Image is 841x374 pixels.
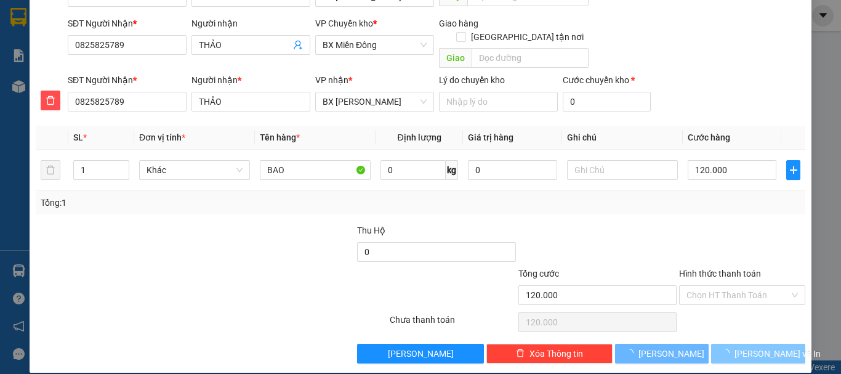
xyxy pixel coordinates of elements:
[68,17,187,30] div: SĐT Người Nhận
[315,75,348,85] span: VP nhận
[73,132,83,142] span: SL
[466,30,589,44] span: [GEOGRAPHIC_DATA] tận nơi
[439,18,478,28] span: Giao hàng
[315,18,373,28] span: VP Chuyển kho
[439,92,558,112] input: Lý do chuyển kho
[721,349,734,357] span: loading
[323,92,427,111] span: BX Phạm Văn Đồng
[260,160,371,180] input: VD: Bàn, Ghế
[468,160,557,180] input: 0
[323,36,427,54] span: BX Miền Đông
[615,344,709,364] button: [PERSON_NAME]
[397,132,441,142] span: Định lượng
[41,160,60,180] button: delete
[786,160,800,180] button: plus
[625,349,638,357] span: loading
[357,226,385,235] span: Thu Hộ
[567,160,678,180] input: Ghi Chú
[260,132,300,142] span: Tên hàng
[357,344,483,364] button: [PERSON_NAME]
[787,165,800,175] span: plus
[388,313,517,335] div: Chưa thanh toán
[472,48,589,68] input: Dọc đường
[516,349,525,359] span: delete
[562,126,683,150] th: Ghi chú
[191,17,310,30] div: Người nhận
[711,344,805,364] button: [PERSON_NAME] và In
[446,160,458,180] span: kg
[68,92,187,112] input: SĐT người nhận
[518,269,559,278] span: Tổng cước
[41,196,326,209] div: Tổng: 1
[41,91,60,110] button: delete
[679,269,761,278] label: Hình thức thanh toán
[139,132,185,142] span: Đơn vị tính
[688,132,730,142] span: Cước hàng
[638,347,704,360] span: [PERSON_NAME]
[734,347,821,360] span: [PERSON_NAME] và In
[468,132,513,142] span: Giá trị hàng
[563,73,651,87] div: Cước chuyển kho
[68,73,187,87] div: SĐT Người Nhận
[439,48,472,68] span: Giao
[147,161,243,179] span: Khác
[293,40,303,50] span: user-add
[41,96,60,105] span: delete
[486,344,613,364] button: deleteXóa Thông tin
[439,75,505,85] label: Lý do chuyển kho
[388,347,454,360] span: [PERSON_NAME]
[191,92,310,112] input: Tên người nhận
[529,347,583,360] span: Xóa Thông tin
[191,73,310,87] div: Người nhận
